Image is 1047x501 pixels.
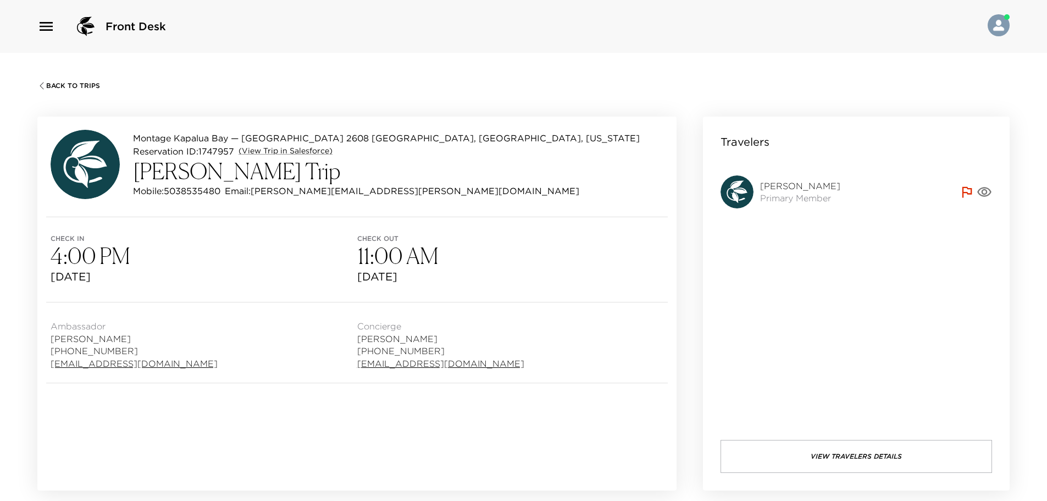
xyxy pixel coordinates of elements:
[51,243,357,269] h3: 4:00 PM
[133,184,220,197] p: Mobile: 5038535480
[721,440,992,473] button: View Travelers Details
[721,134,769,150] p: Travelers
[51,333,218,345] span: [PERSON_NAME]
[239,146,333,157] a: (View Trip in Salesforce)
[133,158,640,184] h3: [PERSON_NAME] Trip
[106,19,166,34] span: Front Desk
[51,130,120,199] img: avatar.4afec266560d411620d96f9f038fe73f.svg
[760,180,840,192] span: [PERSON_NAME]
[357,320,524,332] span: Concierge
[51,269,357,284] span: [DATE]
[357,357,524,370] a: [EMAIL_ADDRESS][DOMAIN_NAME]
[721,175,754,208] img: avatar.4afec266560d411620d96f9f038fe73f.svg
[357,333,524,345] span: [PERSON_NAME]
[133,131,640,145] p: Montage Kapalua Bay — [GEOGRAPHIC_DATA] 2608 [GEOGRAPHIC_DATA], [GEOGRAPHIC_DATA], [US_STATE]
[51,345,218,357] span: [PHONE_NUMBER]
[357,269,664,284] span: [DATE]
[357,235,664,243] span: Check out
[73,13,99,40] img: logo
[760,192,840,204] span: Primary Member
[51,235,357,243] span: Check in
[133,145,234,158] p: Reservation ID: 1747957
[225,184,579,197] p: Email: [PERSON_NAME][EMAIL_ADDRESS][PERSON_NAME][DOMAIN_NAME]
[51,320,218,332] span: Ambassador
[988,14,1010,36] img: User
[357,345,524,357] span: [PHONE_NUMBER]
[37,81,100,90] button: Back To Trips
[357,243,664,269] h3: 11:00 AM
[51,357,218,370] a: [EMAIL_ADDRESS][DOMAIN_NAME]
[46,82,100,90] span: Back To Trips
